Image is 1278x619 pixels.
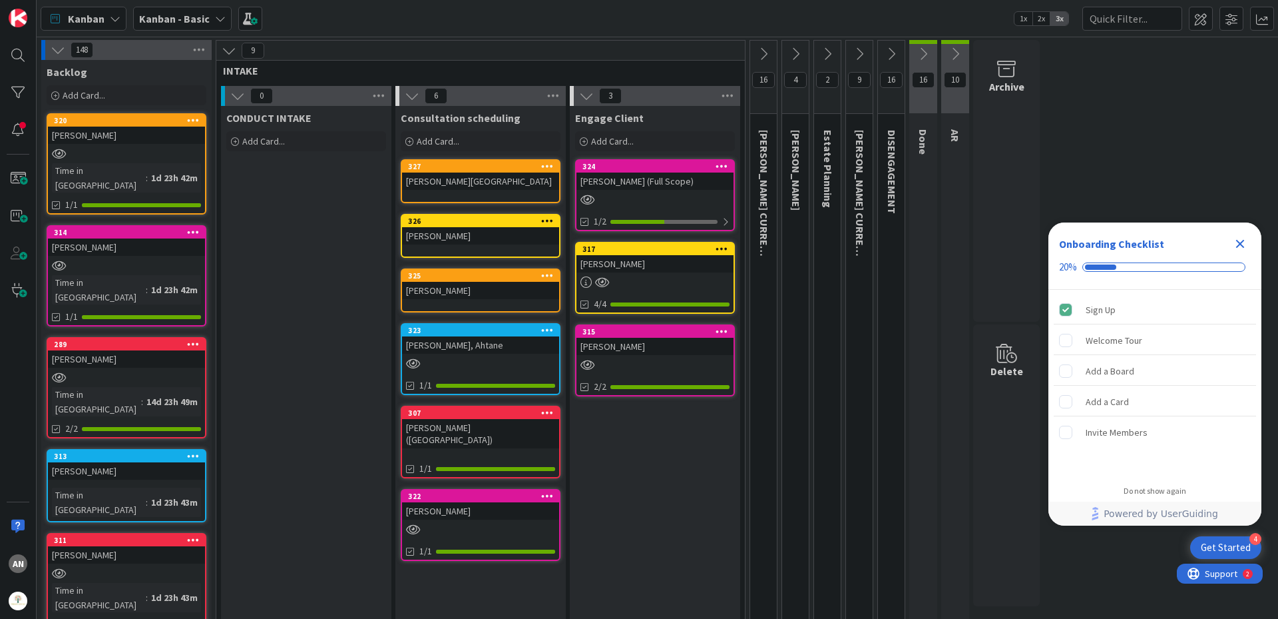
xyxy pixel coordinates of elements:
[1229,233,1251,255] div: Close Checklist
[885,130,899,214] span: DISENGAGEMENT
[417,135,459,147] span: Add Card...
[250,88,273,104] span: 0
[402,490,559,520] div: 322[PERSON_NAME]
[949,129,962,142] span: AR
[1086,302,1116,318] div: Sign Up
[402,173,559,190] div: [PERSON_NAME][GEOGRAPHIC_DATA]
[9,9,27,27] img: Visit kanbanzone.com
[48,546,205,564] div: [PERSON_NAME]
[1032,12,1050,25] span: 2x
[989,79,1024,95] div: Archive
[223,64,728,77] span: INTAKE
[71,42,93,58] span: 148
[1059,261,1251,273] div: Checklist progress: 20%
[139,12,210,25] b: Kanban - Basic
[425,88,447,104] span: 6
[402,419,559,448] div: [PERSON_NAME] ([GEOGRAPHIC_DATA])
[48,227,205,256] div: 314[PERSON_NAME]
[576,326,734,355] div: 315[PERSON_NAME]
[1086,363,1134,379] div: Add a Board
[52,387,141,416] div: Time in [GEOGRAPHIC_DATA]
[54,340,205,349] div: 289
[402,215,559,227] div: 326
[402,336,559,354] div: [PERSON_NAME], Ahtane
[402,324,559,354] div: 323[PERSON_NAME], Ahtane
[408,492,559,501] div: 322
[576,161,734,173] div: 324
[594,215,606,229] span: 1/2
[1201,541,1251,554] div: Get Started
[575,111,644,125] span: Engage Client
[9,592,27,610] img: avatar
[576,326,734,338] div: 315
[148,590,201,605] div: 1d 23h 43m
[48,227,205,239] div: 314
[242,43,264,59] span: 9
[419,378,432,392] span: 1/1
[148,171,201,185] div: 1d 23h 42m
[48,115,205,127] div: 320
[148,283,201,297] div: 1d 23h 42m
[784,72,807,88] span: 4
[576,161,734,190] div: 324[PERSON_NAME] (Full Scope)
[880,72,903,88] span: 16
[1048,502,1261,526] div: Footer
[419,462,432,476] span: 1/1
[789,130,803,211] span: KRISTI PROBATE
[54,116,205,125] div: 320
[48,450,205,462] div: 313
[65,422,78,436] span: 2/2
[594,297,606,311] span: 4/4
[1059,236,1164,252] div: Onboarding Checklist
[402,270,559,299] div: 325[PERSON_NAME]
[599,88,622,104] span: 3
[402,282,559,299] div: [PERSON_NAME]
[402,407,559,448] div: 307[PERSON_NAME] ([GEOGRAPHIC_DATA])
[1054,295,1256,324] div: Sign Up is complete.
[68,11,105,27] span: Kanban
[48,338,205,350] div: 289
[54,452,205,461] div: 313
[408,162,559,171] div: 327
[821,130,835,208] span: Estate Planning
[402,324,559,336] div: 323
[591,135,634,147] span: Add Card...
[408,271,559,281] div: 325
[52,583,146,612] div: Time in [GEOGRAPHIC_DATA]
[582,162,734,171] div: 324
[146,495,148,510] span: :
[576,243,734,273] div: 317[PERSON_NAME]
[944,72,966,88] span: 10
[48,115,205,144] div: 320[PERSON_NAME]
[1086,424,1148,440] div: Invite Members
[242,135,285,147] span: Add Card...
[52,275,146,305] div: Time in [GEOGRAPHIC_DATA]
[402,270,559,282] div: 325
[9,554,27,573] div: AN
[1048,223,1261,526] div: Checklist Container
[146,283,148,297] span: :
[65,198,78,212] span: 1/1
[48,462,205,480] div: [PERSON_NAME]
[408,217,559,226] div: 326
[990,363,1023,379] div: Delete
[402,161,559,173] div: 327
[69,5,73,16] div: 2
[1086,394,1129,410] div: Add a Card
[402,161,559,190] div: 327[PERSON_NAME][GEOGRAPHIC_DATA]
[54,536,205,545] div: 311
[402,490,559,502] div: 322
[146,171,148,185] span: :
[1190,536,1261,559] div: Open Get Started checklist, remaining modules: 4
[143,394,201,409] div: 14d 23h 49m
[48,350,205,368] div: [PERSON_NAME]
[917,129,930,155] span: Done
[148,495,201,510] div: 1d 23h 43m
[48,127,205,144] div: [PERSON_NAME]
[48,534,205,564] div: 311[PERSON_NAME]
[594,380,606,394] span: 2/2
[63,89,105,101] span: Add Card...
[848,72,871,88] span: 9
[48,338,205,368] div: 289[PERSON_NAME]
[28,2,61,18] span: Support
